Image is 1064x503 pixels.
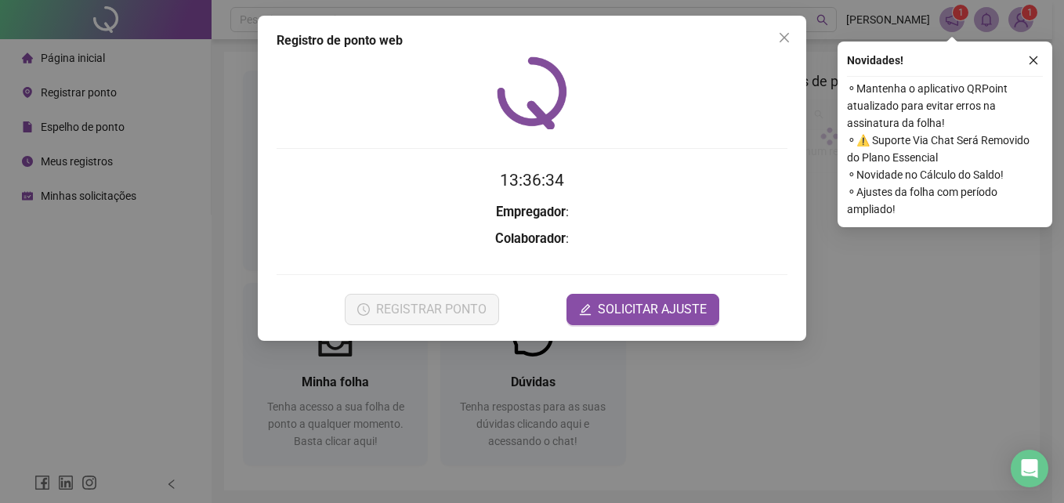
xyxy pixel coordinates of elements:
[277,31,787,50] div: Registro de ponto web
[847,52,903,69] span: Novidades !
[1011,450,1048,487] div: Open Intercom Messenger
[345,294,499,325] button: REGISTRAR PONTO
[847,183,1043,218] span: ⚬ Ajustes da folha com período ampliado!
[772,25,797,50] button: Close
[496,204,566,219] strong: Empregador
[1028,55,1039,66] span: close
[277,229,787,249] h3: :
[500,171,564,190] time: 13:36:34
[566,294,719,325] button: editSOLICITAR AJUSTE
[847,166,1043,183] span: ⚬ Novidade no Cálculo do Saldo!
[277,202,787,223] h3: :
[579,303,592,316] span: edit
[598,300,707,319] span: SOLICITAR AJUSTE
[497,56,567,129] img: QRPoint
[847,132,1043,166] span: ⚬ ⚠️ Suporte Via Chat Será Removido do Plano Essencial
[847,80,1043,132] span: ⚬ Mantenha o aplicativo QRPoint atualizado para evitar erros na assinatura da folha!
[778,31,791,44] span: close
[495,231,566,246] strong: Colaborador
